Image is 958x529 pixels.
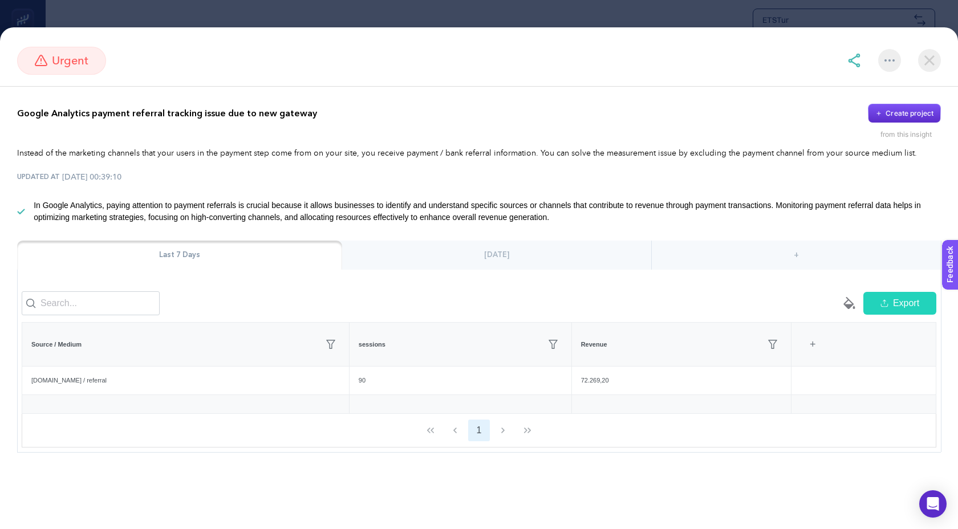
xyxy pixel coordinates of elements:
[7,3,43,13] span: Feedback
[17,241,342,270] div: Last 7 Days
[468,420,490,441] button: 1
[886,109,933,118] div: Create project
[581,340,607,349] span: Revenue
[62,171,121,182] time: [DATE] 00:39:10
[342,241,651,270] div: [DATE]
[802,332,823,357] div: +
[801,332,810,357] div: 3 items selected
[17,172,60,181] span: UPDATED AT
[893,296,919,310] span: Export
[17,107,317,120] p: Google Analytics payment referral tracking issue due to new gateway
[572,367,791,394] div: 72.269,20
[17,209,25,214] img: list-check
[918,49,941,72] img: close-dialog
[359,340,385,349] span: sessions
[868,104,941,123] button: Create project
[652,241,941,270] div: +
[880,130,941,139] div: from this insight
[22,367,349,394] div: [DOMAIN_NAME] / referral
[34,200,941,223] p: In Google Analytics, paying attention to payment referrals is crucial because it allows businesse...
[350,367,571,394] div: 90
[17,148,941,160] p: Instead of the marketing channels that your users in the payment step come from on your site, you...
[31,340,82,349] span: Source / Medium
[847,54,861,67] img: share
[919,490,947,518] div: Open Intercom Messenger
[52,52,88,69] span: urgent
[884,59,895,62] img: More options
[35,55,47,66] img: urgent
[863,292,936,315] button: Export
[22,291,160,315] input: Search...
